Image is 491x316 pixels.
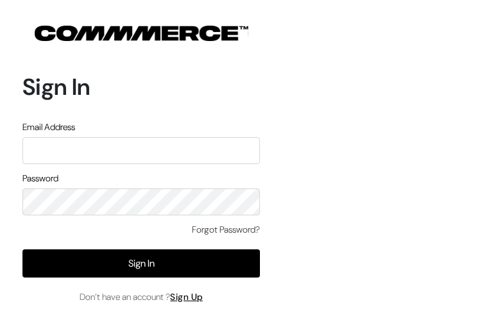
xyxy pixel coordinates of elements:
[80,290,203,304] span: Don’t have an account ?
[22,121,75,134] label: Email Address
[22,172,58,185] label: Password
[22,73,260,101] h1: Sign In
[170,291,203,303] a: Sign Up
[192,223,260,237] a: Forgot Password?
[35,26,248,41] img: COMMMERCE
[22,249,260,278] button: Sign In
